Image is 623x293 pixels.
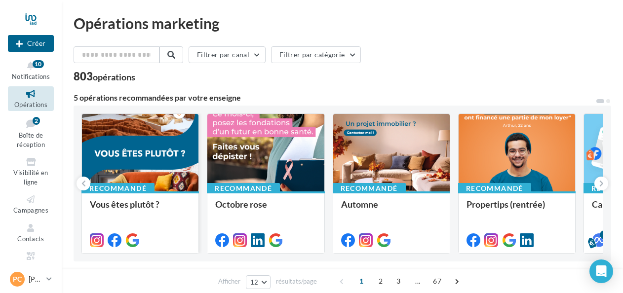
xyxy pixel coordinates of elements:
[93,73,135,81] div: opérations
[246,275,271,289] button: 12
[33,60,44,68] div: 10
[17,131,45,148] span: Boîte de réception
[218,277,240,286] span: Afficher
[8,58,54,82] button: Notifications 10
[74,16,611,31] div: Opérations marketing
[33,117,40,125] div: 2
[90,199,191,219] div: Vous êtes plutôt ?
[373,273,389,289] span: 2
[458,183,531,194] div: Recommandé
[589,259,613,283] div: Open Intercom Messenger
[13,274,22,284] span: PC
[271,46,361,63] button: Filtrer par catégorie
[8,270,54,289] a: PC [PERSON_NAME]
[467,199,567,219] div: Propertips (rentrée)
[353,273,369,289] span: 1
[8,115,54,151] a: Boîte de réception2
[17,235,44,243] span: Contacts
[341,199,442,219] div: Automne
[12,73,50,80] span: Notifications
[8,35,54,52] div: Nouvelle campagne
[8,192,54,216] a: Campagnes
[13,169,48,186] span: Visibilité en ligne
[8,86,54,110] a: Opérations
[8,35,54,52] button: Créer
[14,101,47,109] span: Opérations
[390,273,406,289] span: 3
[81,183,155,194] div: Recommandé
[29,274,42,284] p: [PERSON_NAME]
[8,154,54,188] a: Visibilité en ligne
[333,183,406,194] div: Recommandé
[8,249,54,273] a: Médiathèque
[429,273,445,289] span: 67
[215,199,316,219] div: Octobre rose
[410,273,426,289] span: ...
[74,71,135,82] div: 803
[207,183,280,194] div: Recommandé
[8,220,54,245] a: Contacts
[600,230,609,239] div: 5
[250,278,259,286] span: 12
[13,206,48,214] span: Campagnes
[74,94,595,102] div: 5 opérations recommandées par votre enseigne
[276,277,317,286] span: résultats/page
[189,46,266,63] button: Filtrer par canal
